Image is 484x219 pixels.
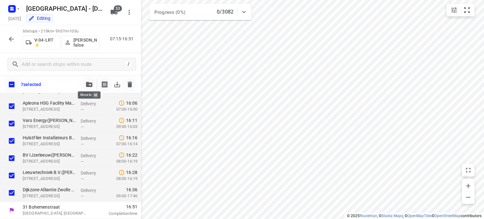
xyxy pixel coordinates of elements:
button: V-04-LRT ⚡ [23,36,60,49]
p: V-04-LRT ⚡ [34,37,58,48]
p: 08:00-16:19 [106,158,137,164]
p: 07:00-16:00 [106,106,137,112]
span: — [81,124,84,129]
p: Daan Mulder false [73,37,97,48]
p: [STREET_ADDRESS] [23,141,76,147]
a: Stadia Maps [382,214,403,218]
svg: Late [118,152,125,158]
div: small contained button group [447,4,475,16]
button: 53 [108,6,120,19]
li: © 2025 , © , © © contributors [347,214,481,218]
button: [PERSON_NAME] false [62,36,100,49]
span: Progress (0%) [154,9,185,15]
span: 16:51 [96,204,137,210]
span: Download stops [111,78,124,91]
span: — [81,194,84,199]
p: Leeuwtechniek B.V.(Jeroen Horst) [23,169,76,176]
p: [STREET_ADDRESS] [23,176,76,182]
div: / [125,61,132,68]
p: 08:00-16:19 [106,176,137,182]
p: Delivery [81,187,104,193]
a: OpenStreetMap [435,214,461,218]
span: Select [5,187,18,199]
span: Delete stops [124,78,136,91]
span: 16:06 [126,100,137,106]
p: HulstFlier Installateurs BV - Zwolle(Rob Winkelaar) [23,135,76,141]
span: — [81,107,84,112]
span: — [81,176,84,181]
p: Delivery [81,170,104,176]
div: Progress (0%)0/3082 [149,4,251,20]
p: [STREET_ADDRESS] [23,158,76,164]
span: • [68,29,69,33]
p: 07:15-16:51 [110,36,136,42]
p: 0/3082 [217,8,233,16]
p: Apleona HSG Facility Management BV - Abbott - Zwolle(Sabina van den berg) [23,100,76,106]
p: Delivery [81,153,104,159]
svg: Late [118,135,125,141]
p: Varo Energy([PERSON_NAME]) [23,117,76,124]
span: Select [5,135,18,147]
p: 07:00-16:14 [106,141,137,147]
p: [STREET_ADDRESS] [23,193,76,199]
p: Delivery [81,118,104,124]
span: Select [5,152,18,164]
p: Delivery [81,101,104,107]
span: Select [5,117,18,130]
button: Map settings [448,4,460,16]
p: 7 selected [21,82,41,87]
a: OpenMapTiles [407,214,432,218]
div: You are currently in edit mode. [28,15,50,21]
p: [STREET_ADDRESS] [23,106,76,112]
span: — [81,142,84,147]
span: Select [5,169,18,182]
span: — [81,159,84,164]
span: 16:22 [126,152,137,158]
input: Add or search stops within route [22,60,125,69]
p: BV IJzerleeuw(Johan van Essen) [23,152,76,158]
p: [STREET_ADDRESS] [23,124,76,130]
span: 53 [114,5,122,12]
p: Completion time [96,210,137,217]
button: More [123,6,135,19]
svg: Late [118,117,125,124]
button: Print shipping labels [98,78,111,91]
button: Fit zoom [461,4,473,16]
svg: Late [118,100,125,106]
p: [GEOGRAPHIC_DATA], [GEOGRAPHIC_DATA] [23,210,88,216]
span: 16:36 [126,187,137,193]
span: 16:11 [126,117,137,124]
h5: Project date [6,15,24,22]
p: 09:00-17:46 [106,193,137,199]
span: 103u [69,29,78,33]
p: Delivery [81,135,104,141]
p: 31 Bohemenstraat [23,204,88,210]
p: 60 stops • 215km • 9h37m [23,28,100,34]
span: Select [5,100,18,112]
h5: Rename [24,3,105,14]
a: Routetitan [360,214,377,218]
p: 09:00-16:03 [106,124,137,130]
svg: Late [118,169,125,176]
span: 16:28 [126,169,137,176]
span: 16:16 [126,135,137,141]
p: Dijkzone Alliantie Zwolle VOF ([PERSON_NAME]) [23,187,76,193]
